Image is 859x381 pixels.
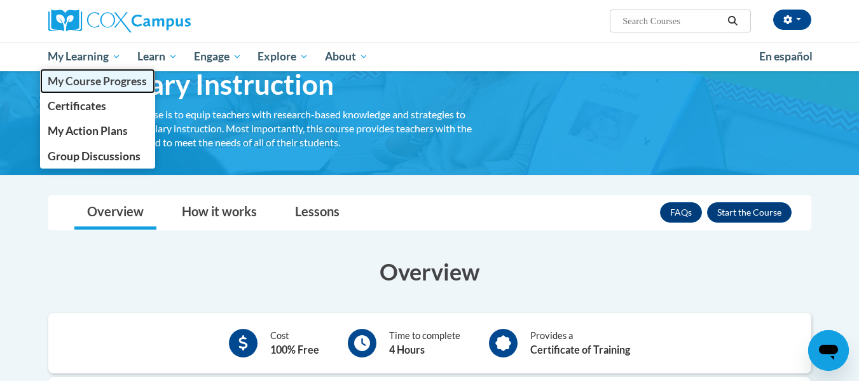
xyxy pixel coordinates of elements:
b: 4 Hours [389,343,425,356]
span: About [325,49,368,64]
a: My Course Progress [40,69,156,94]
a: FAQs [660,202,702,223]
span: My Learning [48,49,121,64]
span: My Course Progress [48,74,147,88]
a: Cox Campus [48,10,290,32]
span: Group Discussions [48,149,141,163]
button: Enroll [707,202,792,223]
span: Explore [258,49,308,64]
a: Overview [74,196,156,230]
div: Main menu [29,42,830,71]
button: Search [723,13,742,29]
a: Group Discussions [40,144,156,169]
span: Engage [194,49,242,64]
div: The purpose of this course is to equip teachers with research-based knowledge and strategies to p... [48,107,487,149]
div: Cost [270,329,319,357]
a: Learn [129,42,186,71]
a: How it works [169,196,270,230]
a: About [317,42,376,71]
iframe: Button to launch messaging window [808,330,849,371]
span: Certificates [48,99,106,113]
a: My Action Plans [40,118,156,143]
a: Certificates [40,94,156,118]
h3: Overview [48,256,811,287]
b: 100% Free [270,343,319,356]
div: Time to complete [389,329,460,357]
button: Account Settings [773,10,811,30]
span: My Action Plans [48,124,128,137]
a: Lessons [282,196,352,230]
a: Engage [186,42,250,71]
input: Search Courses [621,13,723,29]
b: Certificate of Training [530,343,630,356]
div: Provides a [530,329,630,357]
a: Explore [249,42,317,71]
span: Vocabulary Instruction [48,67,334,101]
a: En español [751,43,821,70]
span: En español [759,50,813,63]
span: Learn [137,49,177,64]
img: Cox Campus [48,10,191,32]
a: My Learning [40,42,130,71]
